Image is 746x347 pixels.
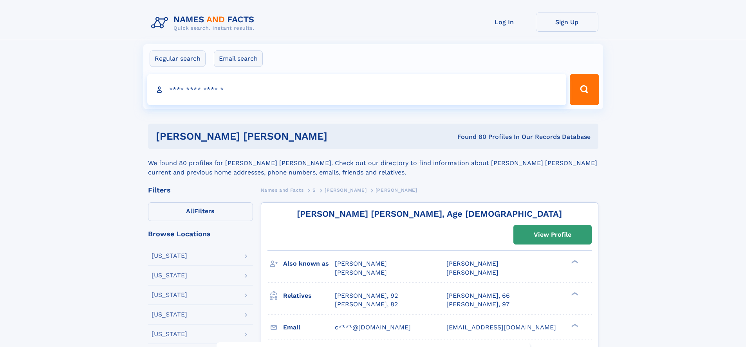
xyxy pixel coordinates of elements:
a: Sign Up [536,13,598,32]
div: We found 80 profiles for [PERSON_NAME] [PERSON_NAME]. Check out our directory to find information... [148,149,598,177]
div: [US_STATE] [152,292,187,298]
h1: [PERSON_NAME] [PERSON_NAME] [156,131,392,141]
a: [PERSON_NAME], 66 [446,291,510,300]
div: ❯ [569,259,579,264]
div: [US_STATE] [152,311,187,318]
h3: Relatives [283,289,335,302]
div: [US_STATE] [152,331,187,337]
a: Names and Facts [261,185,304,195]
span: [PERSON_NAME] [446,269,499,276]
div: [US_STATE] [152,272,187,279]
span: [PERSON_NAME] [335,260,387,267]
span: S [312,187,316,193]
div: Browse Locations [148,230,253,237]
label: Regular search [150,50,206,67]
img: Logo Names and Facts [148,13,261,34]
div: Filters [148,187,253,194]
a: View Profile [514,225,591,244]
span: [PERSON_NAME] [325,187,367,193]
button: Search Button [570,74,599,105]
h3: Also known as [283,257,335,270]
span: [PERSON_NAME] [446,260,499,267]
div: ❯ [569,323,579,328]
span: [EMAIL_ADDRESS][DOMAIN_NAME] [446,324,556,331]
div: [US_STATE] [152,253,187,259]
div: Found 80 Profiles In Our Records Database [392,133,591,141]
a: [PERSON_NAME], 97 [446,300,509,309]
div: View Profile [534,226,571,244]
a: [PERSON_NAME] [PERSON_NAME], Age [DEMOGRAPHIC_DATA] [297,209,562,219]
span: [PERSON_NAME] [376,187,417,193]
span: [PERSON_NAME] [335,269,387,276]
a: [PERSON_NAME], 82 [335,300,398,309]
a: [PERSON_NAME] [325,185,367,195]
label: Filters [148,202,253,221]
a: Log In [473,13,536,32]
a: [PERSON_NAME], 92 [335,291,398,300]
h3: Email [283,321,335,334]
input: search input [147,74,567,105]
div: ❯ [569,291,579,296]
a: S [312,185,316,195]
span: All [186,207,194,215]
label: Email search [214,50,263,67]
